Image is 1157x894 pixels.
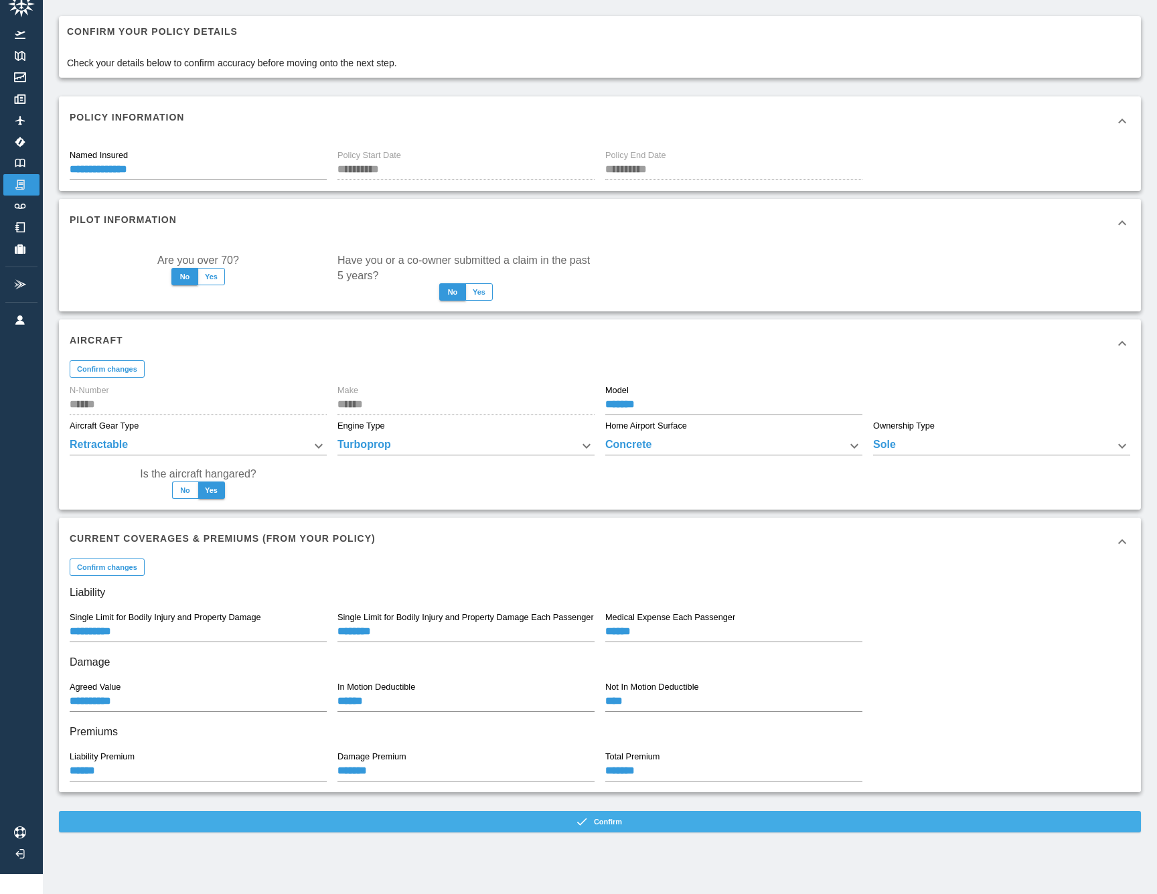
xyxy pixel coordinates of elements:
[157,252,239,268] label: Are you over 70?
[70,384,109,396] label: N-Number
[605,420,687,432] label: Home Airport Surface
[70,723,1130,741] h6: Premiums
[605,681,699,693] label: Not In Motion Deductible
[70,149,128,161] label: Named Insured
[67,24,397,39] h6: Confirm your policy details
[70,583,1130,602] h6: Liability
[70,681,121,693] label: Agreed Value
[70,751,135,763] label: Liability Premium
[337,611,594,623] label: Single Limit for Bodily Injury and Property Damage Each Passenger
[172,481,199,499] button: No
[337,149,401,161] label: Policy Start Date
[873,420,935,432] label: Ownership Type
[59,518,1141,566] div: Current Coverages & Premiums (from your policy)
[465,283,493,301] button: Yes
[70,110,184,125] h6: Policy Information
[337,420,385,432] label: Engine Type
[171,268,198,285] button: No
[59,319,1141,368] div: Aircraft
[70,653,1130,672] h6: Damage
[337,681,415,693] label: In Motion Deductible
[70,558,145,576] button: Confirm changes
[70,333,123,348] h6: Aircraft
[59,811,1141,832] button: Confirm
[70,360,145,378] button: Confirm changes
[198,268,225,285] button: Yes
[605,751,660,763] label: Total Premium
[59,96,1141,145] div: Policy Information
[337,437,595,455] div: Turboprop
[70,437,327,455] div: Retractable
[605,384,629,396] label: Model
[140,466,256,481] label: Is the aircraft hangared?
[337,252,595,283] label: Have you or a co-owner submitted a claim in the past 5 years?
[439,283,466,301] button: No
[337,384,358,396] label: Make
[70,611,261,623] label: Single Limit for Bodily Injury and Property Damage
[873,437,1130,455] div: Sole
[67,56,397,70] p: Check your details below to confirm accuracy before moving onto the next step.
[198,481,225,499] button: Yes
[605,149,666,161] label: Policy End Date
[59,199,1141,247] div: Pilot Information
[337,751,406,763] label: Damage Premium
[605,437,862,455] div: Concrete
[70,531,376,546] h6: Current Coverages & Premiums (from your policy)
[605,611,735,623] label: Medical Expense Each Passenger
[70,212,177,227] h6: Pilot Information
[70,420,139,432] label: Aircraft Gear Type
